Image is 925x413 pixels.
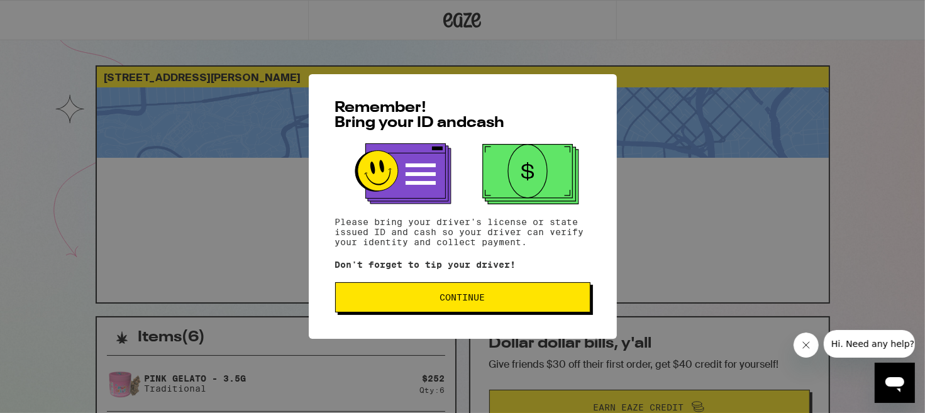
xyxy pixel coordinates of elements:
[440,293,485,302] span: Continue
[335,260,590,270] p: Don't forget to tip your driver!
[824,330,915,358] iframe: Message from company
[875,363,915,403] iframe: Button to launch messaging window
[335,101,505,131] span: Remember! Bring your ID and cash
[335,217,590,247] p: Please bring your driver's license or state issued ID and cash so your driver can verify your ide...
[335,282,590,312] button: Continue
[794,333,819,358] iframe: Close message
